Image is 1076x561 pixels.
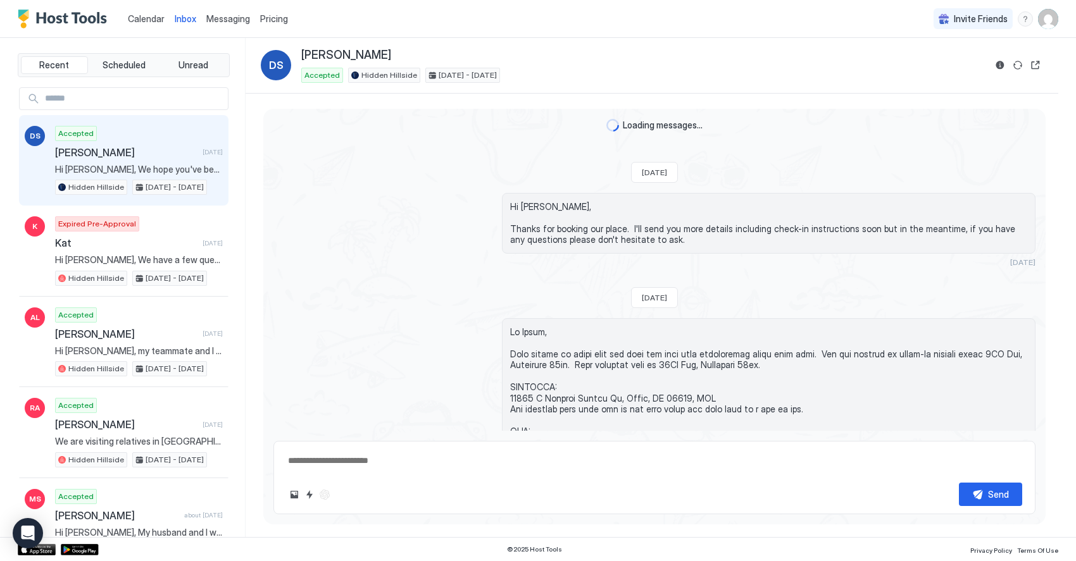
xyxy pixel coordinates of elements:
span: Pricing [260,13,288,25]
button: Send [959,483,1022,506]
span: DS [269,58,284,73]
div: Open Intercom Messenger [13,518,43,548]
button: Upload image [287,487,302,502]
span: Hi [PERSON_NAME], Thanks for booking our place. I'll send you more details including check-in ins... [510,201,1027,245]
a: Terms Of Use [1017,543,1058,556]
span: MS [29,493,41,505]
span: Hidden Hillside [68,273,124,284]
span: Expired Pre-Approval [58,218,136,230]
button: Reservation information [992,58,1008,73]
button: Sync reservation [1010,58,1025,73]
span: [DATE] [203,239,223,247]
button: Unread [160,56,227,74]
span: We are visiting relatives in [GEOGRAPHIC_DATA]. We might have 2 more relatives join us but don’t ... [55,436,223,447]
span: [DATE] [642,293,667,302]
span: [PERSON_NAME] [55,418,197,431]
span: AL [30,312,40,323]
div: loading [606,119,619,132]
span: [DATE] [642,168,667,177]
span: © 2025 Host Tools [507,545,562,553]
span: Kat [55,237,197,249]
span: [DATE] - [DATE] [439,70,497,81]
span: [PERSON_NAME] [55,509,179,522]
span: [PERSON_NAME] [55,146,197,159]
a: Google Play Store [61,544,99,555]
span: Recent [39,59,69,71]
span: [DATE] - [DATE] [146,454,204,465]
span: [DATE] - [DATE] [146,182,204,193]
span: Messaging [206,13,250,24]
span: Hidden Hillside [68,454,124,465]
a: App Store [18,544,56,555]
div: Send [988,488,1009,501]
span: Loading messages... [623,120,703,131]
span: [DATE] - [DATE] [146,273,204,284]
span: Hi [PERSON_NAME], We hope you've been enjoying your stay! Your check-out time [DATE] is at 11AM. ... [55,164,223,175]
span: [DATE] [203,421,223,429]
span: Accepted [58,491,94,502]
span: about [DATE] [184,511,223,519]
span: Hidden Hillside [361,70,417,81]
button: Recent [21,56,88,74]
button: Quick reply [302,487,317,502]
div: tab-group [18,53,230,77]
span: Hi [PERSON_NAME], My husband and I will be traveling to Cable to watch our daughter race in the X... [55,527,223,538]
span: Invite Friends [954,13,1008,25]
div: menu [1018,11,1033,27]
span: Privacy Policy [970,546,1012,554]
div: User profile [1038,9,1058,29]
span: Hi [PERSON_NAME], my teammate and I are coming to town for the Chequamegon bike race. Looking for... [55,345,223,357]
span: RA [30,402,40,414]
span: [DATE] [203,148,223,156]
span: Terms Of Use [1017,546,1058,554]
span: Hidden Hillside [68,363,124,374]
span: Hi [PERSON_NAME], We have a few questions, could you please review and advise ? 1. Is there a pet... [55,254,223,266]
a: Host Tools Logo [18,9,113,28]
span: [DATE] - [DATE] [146,363,204,374]
span: Accepted [58,400,94,411]
button: Open reservation [1028,58,1043,73]
span: Accepted [58,309,94,321]
span: [DATE] [1010,257,1035,267]
span: Inbox [175,13,196,24]
span: [PERSON_NAME] [301,48,391,63]
span: Hidden Hillside [68,182,124,193]
a: Privacy Policy [970,543,1012,556]
a: Messaging [206,12,250,25]
span: Accepted [304,70,340,81]
span: [PERSON_NAME] [55,328,197,340]
span: K [32,221,37,232]
span: DS [30,130,41,142]
span: Calendar [128,13,165,24]
a: Calendar [128,12,165,25]
span: Scheduled [103,59,146,71]
span: Unread [178,59,208,71]
button: Scheduled [91,56,158,74]
a: Inbox [175,12,196,25]
input: Input Field [40,88,228,109]
span: Accepted [58,128,94,139]
span: [DATE] [203,330,223,338]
